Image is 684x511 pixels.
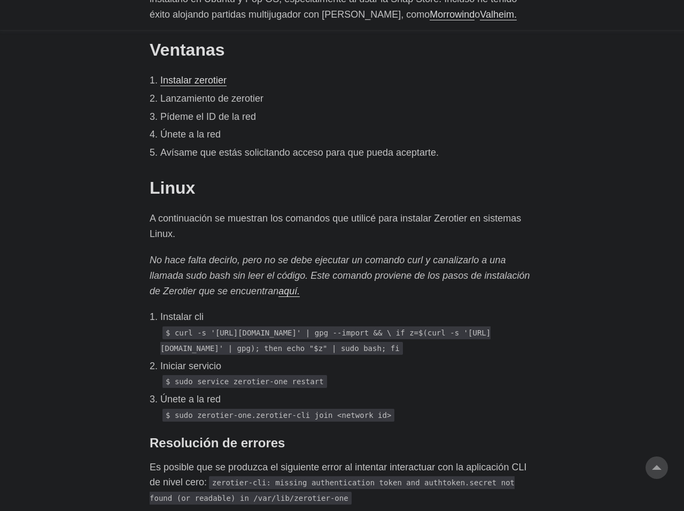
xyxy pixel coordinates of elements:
[160,93,263,104] font: Lanzamiento de zerotier
[646,456,668,479] a: ir arriba
[278,286,300,296] a: aquí.
[150,476,515,505] code: zerotier-cli: missing authentication token and authtoken.secret not found (or readable) in /var/l...
[150,255,530,296] font: No hace falta decirlo, pero no se debe ejecutar un comando curl y canalizarlo a una llamada sudo ...
[162,409,394,422] code: $ sudo zerotier-one.zerotier-cli join <network id>
[160,311,204,322] font: Instalar cli
[150,462,526,488] font: Es posible que se produzca el siguiente error al intentar interactuar con la aplicación CLI de ni...
[150,213,521,239] font: A continuación se muestran los comandos que utilicé para instalar Zerotier en sistemas Linux.
[150,178,195,197] font: Linux
[160,326,491,355] code: $ curl -s '[URL][DOMAIN_NAME]' | gpg --import && \ if z=$(curl -s '[URL][DOMAIN_NAME]' | gpg); th...
[150,436,285,450] font: Resolución de errores
[160,129,221,140] font: Únete a la red
[160,111,256,122] font: Pídeme el ID de la red
[160,147,439,158] font: Avísame que estás solicitando acceso para que pueda aceptarte.
[160,394,221,405] font: Únete a la red
[160,361,221,371] font: Iniciar servicio
[150,40,225,59] font: Ventanas
[160,75,227,86] a: Instalar zerotier
[162,375,327,388] code: $ sudo service zerotier-one restart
